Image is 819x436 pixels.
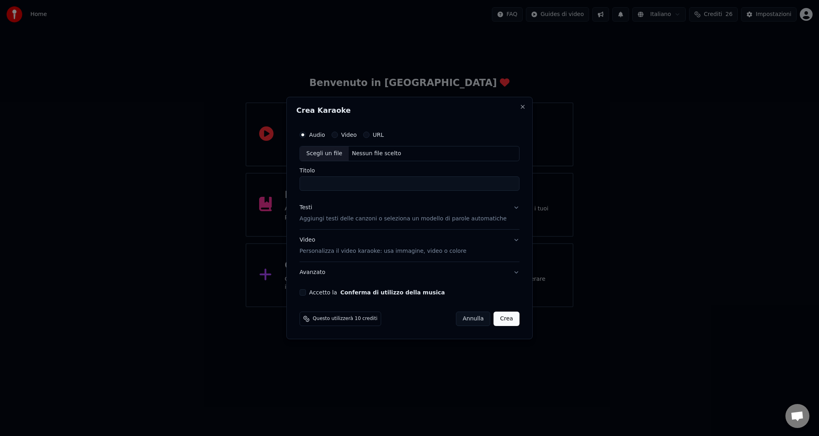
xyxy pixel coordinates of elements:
[300,146,349,161] div: Scegli un file
[300,236,466,255] div: Video
[456,312,491,326] button: Annulla
[373,132,384,138] label: URL
[300,230,519,262] button: VideoPersonalizza il video karaoke: usa immagine, video o colore
[300,168,519,173] label: Titolo
[300,204,312,212] div: Testi
[300,197,519,229] button: TestiAggiungi testi delle canzoni o seleziona un modello di parole automatiche
[300,262,519,283] button: Avanzato
[309,290,445,295] label: Accetto la
[300,247,466,255] p: Personalizza il video karaoke: usa immagine, video o colore
[313,316,378,322] span: Questo utilizzerà 10 crediti
[296,107,523,114] h2: Crea Karaoke
[300,215,507,223] p: Aggiungi testi delle canzoni o seleziona un modello di parole automatiche
[341,132,357,138] label: Video
[349,150,404,158] div: Nessun file scelto
[494,312,519,326] button: Crea
[309,132,325,138] label: Audio
[340,290,445,295] button: Accetto la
